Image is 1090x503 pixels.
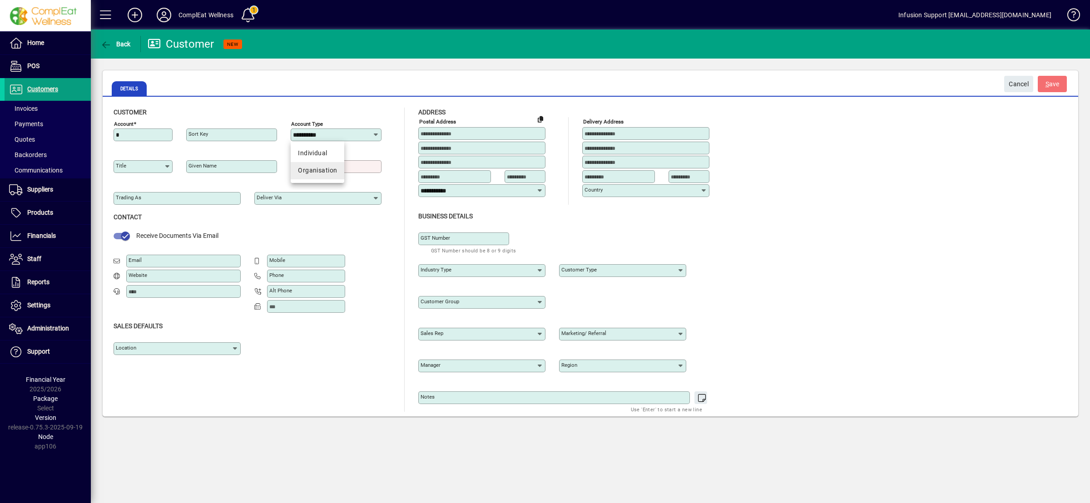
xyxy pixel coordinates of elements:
[421,235,450,241] mat-label: GST Number
[5,147,91,163] a: Backorders
[269,287,292,294] mat-label: Alt Phone
[27,85,58,93] span: Customers
[291,121,323,127] mat-label: Account Type
[91,36,141,52] app-page-header-button: Back
[898,8,1051,22] div: Infusion Support [EMAIL_ADDRESS][DOMAIN_NAME]
[129,257,142,263] mat-label: Email
[114,213,142,221] span: Contact
[148,37,214,51] div: Customer
[116,163,126,169] mat-label: Title
[631,404,702,414] mat-hint: Use 'Enter' to start a new line
[1038,76,1067,92] button: Save
[5,225,91,247] a: Financials
[120,7,149,23] button: Add
[27,348,50,355] span: Support
[421,330,443,336] mat-label: Sales rep
[9,136,35,143] span: Quotes
[114,322,163,330] span: Sales defaults
[5,317,91,340] a: Administration
[114,108,147,116] span: Customer
[421,394,435,400] mat-label: Notes
[298,166,337,175] div: Organisation
[116,345,136,351] mat-label: Location
[26,376,65,383] span: Financial Year
[27,301,50,309] span: Settings
[98,36,133,52] button: Back
[178,8,233,22] div: ComplEat Wellness
[1004,76,1033,92] button: Cancel
[421,362,441,368] mat-label: Manager
[27,255,41,262] span: Staff
[27,62,40,69] span: POS
[5,178,91,201] a: Suppliers
[5,202,91,224] a: Products
[9,167,63,174] span: Communications
[9,120,43,128] span: Payments
[257,194,282,201] mat-label: Deliver via
[5,32,91,54] a: Home
[561,266,597,273] mat-label: Customer type
[533,112,548,126] button: Copy to Delivery address
[561,362,577,368] mat-label: Region
[418,108,446,116] span: Address
[585,187,603,193] mat-label: Country
[5,271,91,294] a: Reports
[5,340,91,363] a: Support
[188,163,217,169] mat-label: Given name
[27,232,56,239] span: Financials
[298,148,337,158] div: Individual
[9,105,38,112] span: Invoices
[227,41,238,47] span: NEW
[1060,2,1079,31] a: Knowledge Base
[5,294,91,317] a: Settings
[421,298,459,305] mat-label: Customer group
[116,194,141,201] mat-label: Trading as
[35,414,56,421] span: Version
[27,325,69,332] span: Administration
[9,151,47,158] span: Backorders
[5,248,91,271] a: Staff
[149,7,178,23] button: Profile
[1045,77,1060,92] span: ave
[129,272,147,278] mat-label: Website
[5,101,91,116] a: Invoices
[27,186,53,193] span: Suppliers
[5,132,91,147] a: Quotes
[27,278,50,286] span: Reports
[431,245,516,256] mat-hint: GST Number should be 8 or 9 digits
[418,212,473,220] span: Business details
[1009,77,1029,92] span: Cancel
[5,163,91,178] a: Communications
[27,39,44,46] span: Home
[421,266,451,273] mat-label: Industry type
[100,40,131,48] span: Back
[291,162,344,179] mat-option: Organisation
[112,81,147,96] span: Details
[188,131,208,137] mat-label: Sort key
[269,272,284,278] mat-label: Phone
[114,121,134,127] mat-label: Account
[136,232,218,239] span: Receive Documents Via Email
[291,145,344,162] mat-option: Individual
[1045,80,1049,88] span: S
[269,257,285,263] mat-label: Mobile
[561,330,606,336] mat-label: Marketing/ Referral
[38,433,53,440] span: Node
[27,209,53,216] span: Products
[5,116,91,132] a: Payments
[5,55,91,78] a: POS
[33,395,58,402] span: Package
